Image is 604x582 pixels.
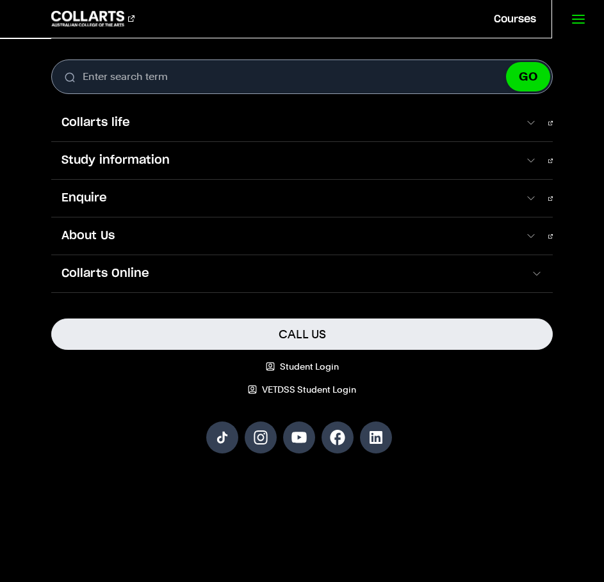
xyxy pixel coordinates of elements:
a: Collarts Online [51,255,553,292]
span: Collarts Online [51,265,530,282]
span: Enquire [51,190,525,207]
a: Follow us on TikTok [206,421,238,453]
span: Collarts life [51,114,525,131]
a: Call Us [51,319,553,350]
button: GO [506,62,550,91]
span: About Us [51,228,525,244]
a: Enquire [51,180,553,217]
a: Collarts life [51,104,553,141]
div: Go to homepage [51,11,135,26]
a: About Us [51,217,553,255]
form: Search [51,59,553,94]
a: Follow us on Instagram [245,421,277,453]
input: Enter search term [51,59,553,94]
a: VETDSS Student Login [51,383,553,396]
a: Follow us on YouTube [283,421,315,453]
a: Follow us on LinkedIn [360,421,392,453]
a: Study information [51,142,553,179]
span: Study information [51,152,525,169]
a: Follow us on Facebook [322,421,354,453]
a: Student Login [51,360,553,373]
